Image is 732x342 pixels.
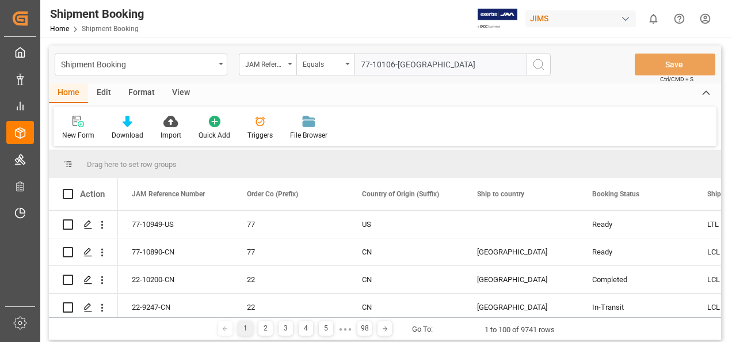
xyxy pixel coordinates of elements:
[525,7,640,29] button: JIMS
[120,83,163,103] div: Format
[49,238,118,266] div: Press SPACE to select this row.
[258,321,273,336] div: 2
[660,75,693,83] span: Ctrl/CMD + S
[238,321,253,336] div: 1
[161,130,181,140] div: Import
[362,239,449,265] div: CN
[592,267,680,293] div: Completed
[666,6,692,32] button: Help Center
[592,294,680,321] div: In-Transit
[55,54,227,75] button: open menu
[112,130,143,140] div: Download
[362,267,449,293] div: CN
[118,294,233,321] div: 22-9247-CN
[62,130,94,140] div: New Form
[525,10,636,27] div: JIMS
[247,190,298,198] span: Order Co (Prefix)
[247,294,334,321] div: 22
[640,6,666,32] button: show 0 new notifications
[527,54,551,75] button: search button
[49,211,118,238] div: Press SPACE to select this row.
[118,211,233,238] div: 77-10949-US
[592,190,639,198] span: Booking Status
[478,9,517,29] img: Exertis%20JAM%20-%20Email%20Logo.jpg_1722504956.jpg
[247,239,334,265] div: 77
[61,56,215,71] div: Shipment Booking
[87,160,177,169] span: Drag here to set row groups
[49,266,118,294] div: Press SPACE to select this row.
[299,321,313,336] div: 4
[303,56,342,70] div: Equals
[49,83,88,103] div: Home
[592,211,680,238] div: Ready
[88,83,120,103] div: Edit
[357,321,372,336] div: 98
[635,54,715,75] button: Save
[199,130,230,140] div: Quick Add
[118,266,233,293] div: 22-10200-CN
[132,190,205,198] span: JAM Reference Number
[50,25,69,33] a: Home
[362,294,449,321] div: CN
[163,83,199,103] div: View
[477,190,524,198] span: Ship to country
[339,325,352,333] div: ● ● ●
[118,238,233,265] div: 77-10890-CN
[245,56,284,70] div: JAM Reference Number
[362,211,449,238] div: US
[247,130,273,140] div: Triggers
[290,130,327,140] div: File Browser
[354,54,527,75] input: Type to search
[296,54,354,75] button: open menu
[247,211,334,238] div: 77
[49,294,118,321] div: Press SPACE to select this row.
[247,267,334,293] div: 22
[592,239,680,265] div: Ready
[485,324,555,336] div: 1 to 100 of 9741 rows
[80,189,105,199] div: Action
[279,321,293,336] div: 3
[319,321,333,336] div: 5
[239,54,296,75] button: open menu
[477,294,565,321] div: [GEOGRAPHIC_DATA]
[412,324,433,335] div: Go To:
[50,5,144,22] div: Shipment Booking
[362,190,439,198] span: Country of Origin (Suffix)
[477,267,565,293] div: [GEOGRAPHIC_DATA]
[477,239,565,265] div: [GEOGRAPHIC_DATA]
